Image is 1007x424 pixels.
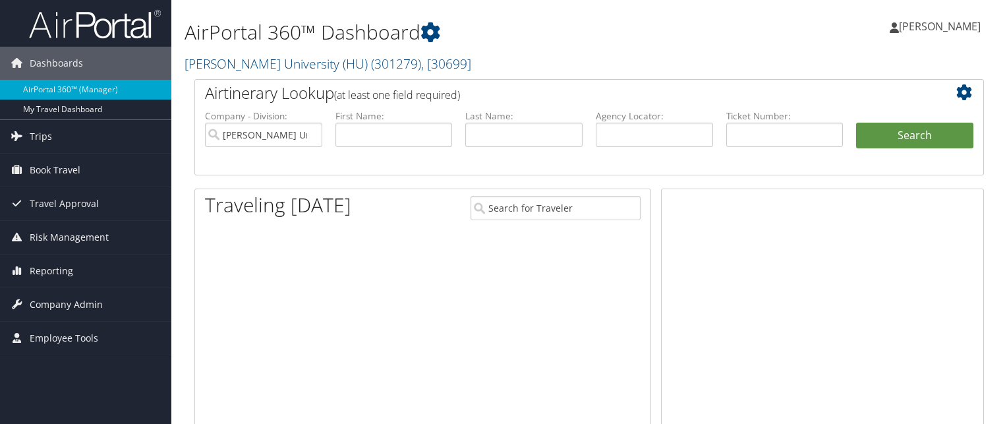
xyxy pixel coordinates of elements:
[856,123,973,149] button: Search
[30,221,109,254] span: Risk Management
[185,18,724,46] h1: AirPortal 360™ Dashboard
[30,255,73,288] span: Reporting
[471,196,641,220] input: Search for Traveler
[29,9,161,40] img: airportal-logo.png
[421,55,471,73] span: , [ 30699 ]
[890,7,994,46] a: [PERSON_NAME]
[30,47,83,80] span: Dashboards
[30,187,99,220] span: Travel Approval
[465,109,583,123] label: Last Name:
[205,82,907,104] h2: Airtinerary Lookup
[205,191,351,219] h1: Traveling [DATE]
[30,322,98,355] span: Employee Tools
[726,109,844,123] label: Ticket Number:
[596,109,713,123] label: Agency Locator:
[371,55,421,73] span: ( 301279 )
[30,120,52,153] span: Trips
[30,288,103,321] span: Company Admin
[205,109,322,123] label: Company - Division:
[335,109,453,123] label: First Name:
[30,154,80,187] span: Book Travel
[185,55,471,73] a: [PERSON_NAME] University (HU)
[899,19,981,34] span: [PERSON_NAME]
[334,88,460,102] span: (at least one field required)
